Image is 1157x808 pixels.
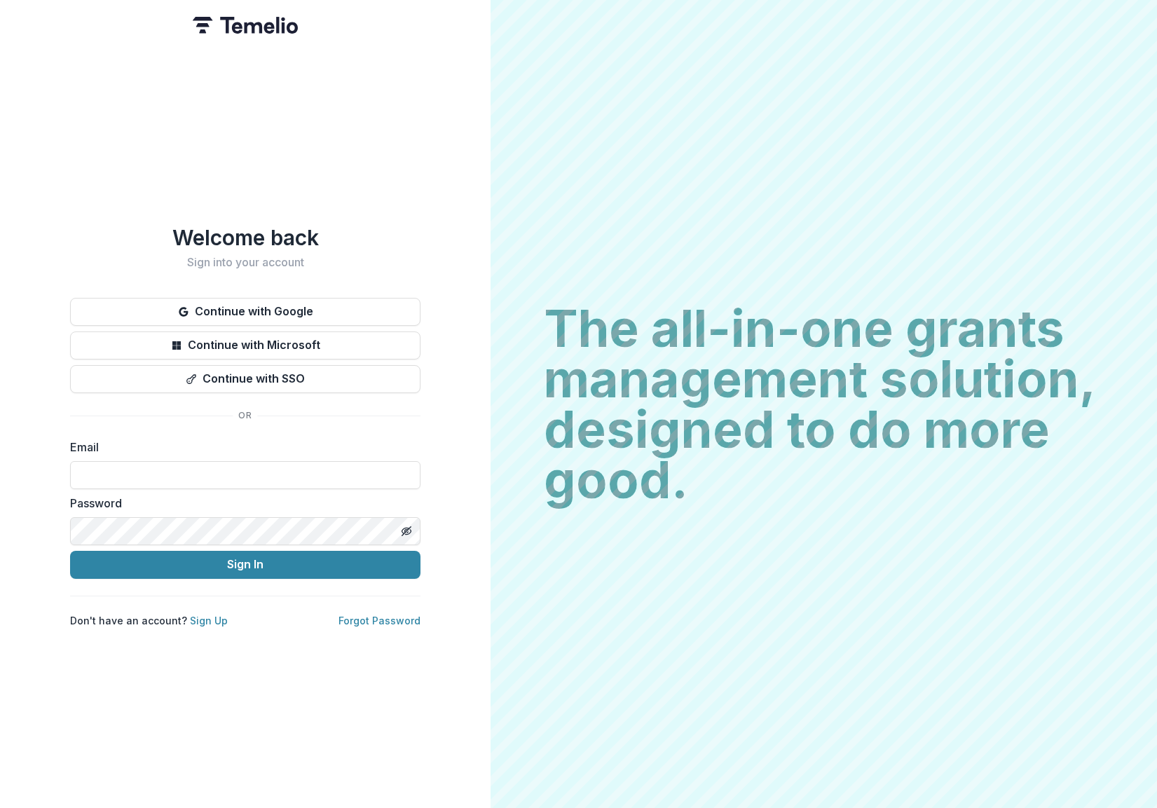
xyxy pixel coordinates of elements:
[193,17,298,34] img: Temelio
[395,520,418,542] button: Toggle password visibility
[190,615,228,626] a: Sign Up
[70,439,412,456] label: Email
[70,331,420,360] button: Continue with Microsoft
[70,495,412,512] label: Password
[70,225,420,250] h1: Welcome back
[70,551,420,579] button: Sign In
[70,298,420,326] button: Continue with Google
[70,613,228,628] p: Don't have an account?
[70,365,420,393] button: Continue with SSO
[338,615,420,626] a: Forgot Password
[70,256,420,269] h2: Sign into your account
